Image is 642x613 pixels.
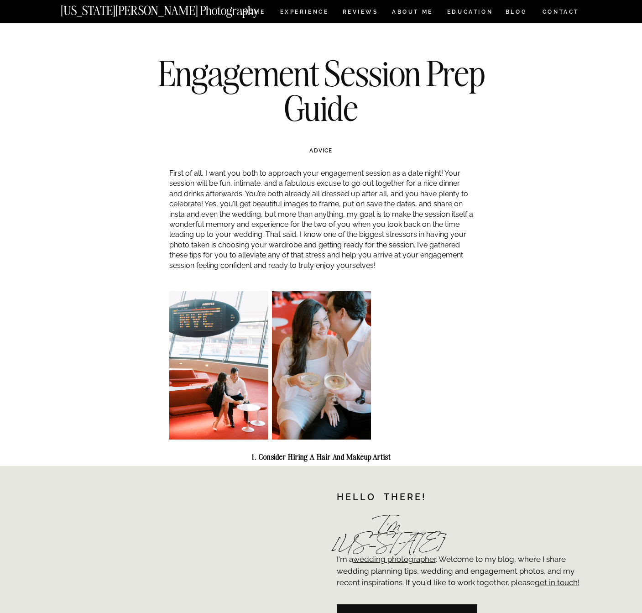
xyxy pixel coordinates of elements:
h1: Engagement Session Prep Guide [156,56,487,120]
a: EDUCATION [446,9,494,17]
a: BLOG [506,9,527,17]
a: CONTACT [542,7,580,17]
a: ABOUT ME [392,9,433,17]
h1: Hello there! [337,493,573,504]
p: First of all, I want you both to approach your engagement session as a date night! Your session w... [169,168,474,271]
a: [US_STATE][PERSON_NAME] Photography [61,5,290,12]
a: wedding photographer [353,555,436,564]
strong: 2. No such thing as overdressed [269,568,373,577]
p: I put this first because if you take any of my advice, let it be this. Makeup shows up drasticall... [169,472,474,533]
h2: I'm [US_STATE] [333,520,445,538]
a: get in touch! [535,578,579,587]
p: I'm a . Welcome to my blog, where I share wedding planning tips, wedding and engagement photos, a... [337,554,586,604]
a: Experience [280,9,328,17]
strong: 1. Consider hiring a hair and makeup artist [251,452,391,461]
a: ADVICE [309,147,332,154]
a: REVIEWS [343,9,377,17]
